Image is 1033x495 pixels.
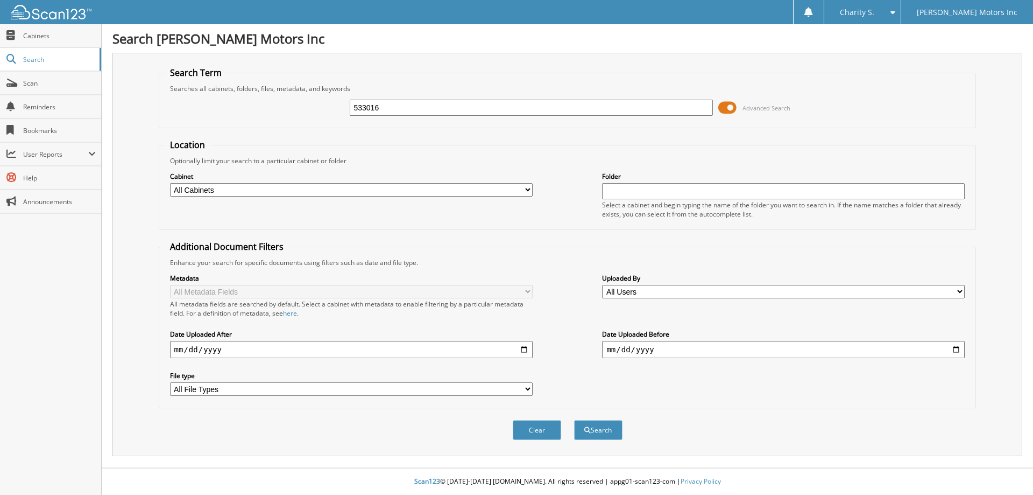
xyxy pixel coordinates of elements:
span: Cabinets [23,31,96,40]
a: Privacy Policy [681,477,721,486]
label: Cabinet [170,172,533,181]
legend: Location [165,139,210,151]
input: start [170,341,533,358]
a: here [283,309,297,318]
span: [PERSON_NAME] Motors Inc [917,9,1017,16]
div: Select a cabinet and begin typing the name of the folder you want to search in. If the name match... [602,200,965,219]
div: Optionally limit your search to a particular cabinet or folder [165,156,971,165]
label: Date Uploaded Before [602,330,965,339]
div: © [DATE]-[DATE] [DOMAIN_NAME]. All rights reserved | appg01-scan123-com | [102,469,1033,495]
img: scan123-logo-white.svg [11,5,91,19]
label: Metadata [170,274,533,283]
span: Reminders [23,102,96,111]
span: Bookmarks [23,126,96,135]
span: Scan123 [414,477,440,486]
label: Uploaded By [602,274,965,283]
div: Enhance your search for specific documents using filters such as date and file type. [165,258,971,267]
button: Search [574,420,622,440]
label: Folder [602,172,965,181]
span: User Reports [23,150,88,159]
legend: Search Term [165,67,227,79]
div: All metadata fields are searched by default. Select a cabinet with metadata to enable filtering b... [170,299,533,318]
h1: Search [PERSON_NAME] Motors Inc [112,30,1022,47]
span: Help [23,173,96,183]
span: Charity S. [840,9,874,16]
label: Date Uploaded After [170,330,533,339]
span: Search [23,55,94,64]
span: Advanced Search [742,104,790,112]
input: end [602,341,965,358]
span: Announcements [23,197,96,206]
button: Clear [513,420,561,440]
div: Searches all cabinets, folders, files, metadata, and keywords [165,84,971,93]
iframe: Chat Widget [979,443,1033,495]
span: Scan [23,79,96,88]
label: File type [170,371,533,380]
legend: Additional Document Filters [165,241,289,253]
